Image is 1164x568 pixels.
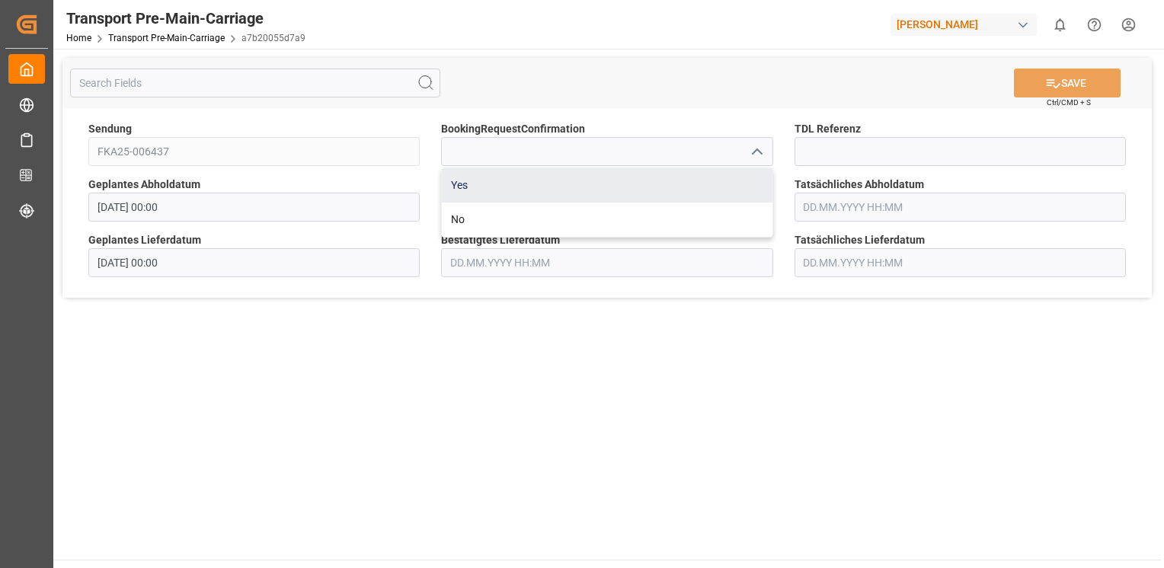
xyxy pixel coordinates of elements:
div: [PERSON_NAME] [891,14,1037,36]
input: DD.MM.YYYY HH:MM [88,248,420,277]
div: Transport Pre-Main-Carriage [66,7,305,30]
button: [PERSON_NAME] [891,10,1043,39]
span: Bestätigtes Lieferdatum [441,232,560,248]
input: DD.MM.YYYY HH:MM [795,193,1126,222]
button: show 0 new notifications [1043,8,1077,42]
input: Search Fields [70,69,440,97]
div: No [442,203,772,237]
input: DD.MM.YYYY HH:MM [441,248,772,277]
span: BookingRequestConfirmation [441,121,585,137]
span: TDL Referenz [795,121,861,137]
a: Transport Pre-Main-Carriage [108,33,225,43]
button: close menu [744,140,767,164]
span: Sendung [88,121,132,137]
input: DD.MM.YYYY HH:MM [795,248,1126,277]
span: Geplantes Abholdatum [88,177,200,193]
span: Geplantes Lieferdatum [88,232,201,248]
div: Yes [442,168,772,203]
span: Tatsächliches Abholdatum [795,177,924,193]
a: Home [66,33,91,43]
button: SAVE [1014,69,1121,97]
button: Help Center [1077,8,1111,42]
span: Tatsächliches Lieferdatum [795,232,925,248]
input: DD.MM.YYYY HH:MM [88,193,420,222]
span: Ctrl/CMD + S [1047,97,1091,108]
